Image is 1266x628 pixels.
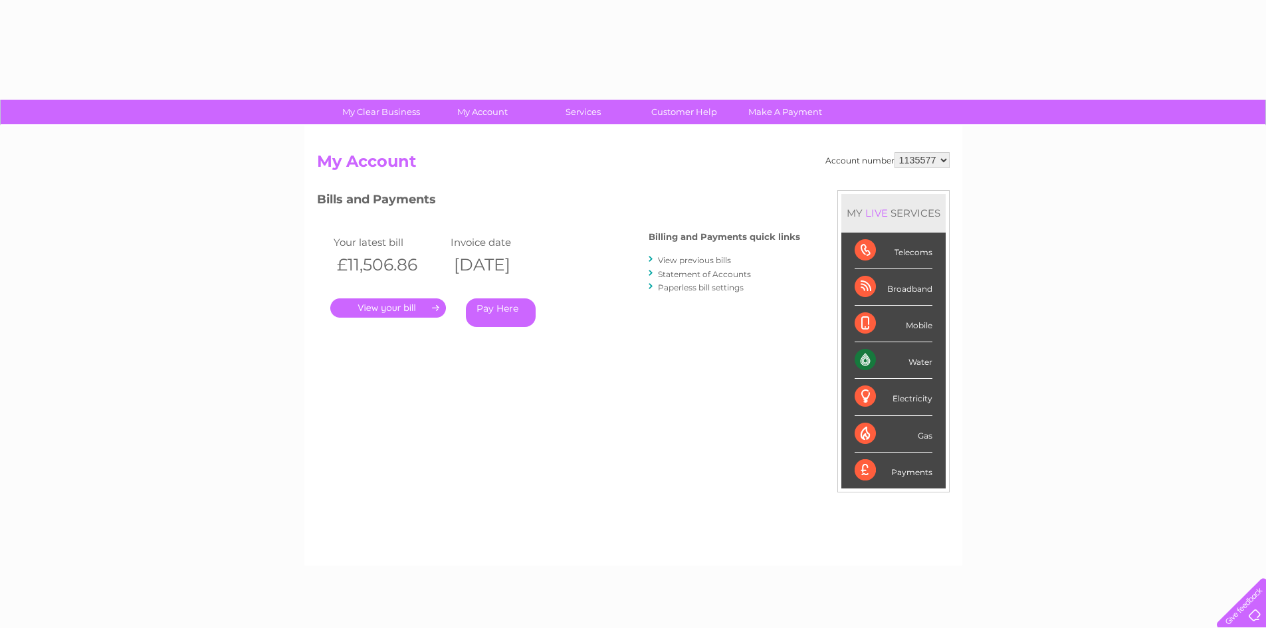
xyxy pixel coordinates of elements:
[447,251,564,278] th: [DATE]
[855,453,932,488] div: Payments
[317,152,950,177] h2: My Account
[649,232,800,242] h4: Billing and Payments quick links
[629,100,739,124] a: Customer Help
[447,233,564,251] td: Invoice date
[855,416,932,453] div: Gas
[658,282,744,292] a: Paperless bill settings
[330,298,446,318] a: .
[658,269,751,279] a: Statement of Accounts
[326,100,436,124] a: My Clear Business
[466,298,536,327] a: Pay Here
[841,194,946,232] div: MY SERVICES
[855,342,932,379] div: Water
[427,100,537,124] a: My Account
[855,269,932,306] div: Broadband
[317,190,800,213] h3: Bills and Payments
[330,251,447,278] th: £11,506.86
[528,100,638,124] a: Services
[730,100,840,124] a: Make A Payment
[855,233,932,269] div: Telecoms
[330,233,447,251] td: Your latest bill
[658,255,731,265] a: View previous bills
[855,379,932,415] div: Electricity
[855,306,932,342] div: Mobile
[863,207,891,219] div: LIVE
[825,152,950,168] div: Account number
